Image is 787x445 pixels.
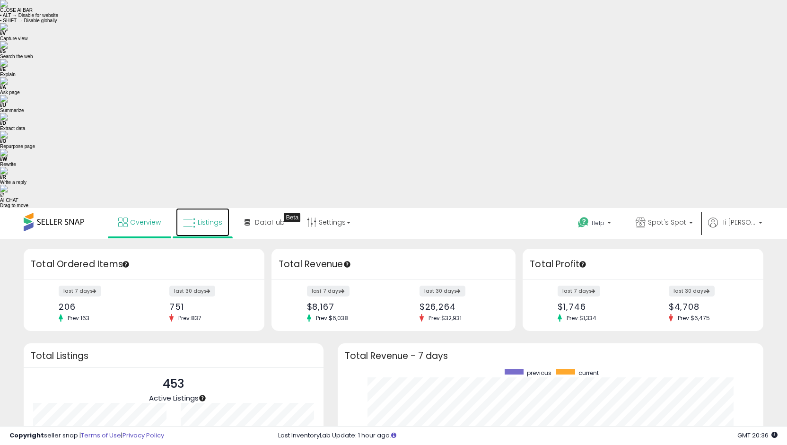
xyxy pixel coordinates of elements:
a: Listings [176,208,229,236]
span: Overview [130,218,161,227]
label: last 30 days [420,286,465,297]
label: last 7 days [307,286,350,297]
h3: Total Listings [31,352,316,359]
div: 751 [169,302,247,312]
span: 2025-10-14 20:36 GMT [737,431,778,440]
label: last 30 days [169,286,215,297]
span: Hi [PERSON_NAME] [720,218,756,227]
a: Overview [111,208,168,236]
span: previous [527,369,551,377]
i: Click here to read more about un-synced listings. [391,432,396,438]
span: DataHub [255,218,285,227]
i: Get Help [577,217,589,228]
span: Prev: $1,334 [562,314,601,322]
label: last 30 days [669,286,715,297]
div: seller snap | | [9,431,164,440]
div: $26,264 [420,302,499,312]
label: last 7 days [558,286,600,297]
a: Spot's Spot [629,208,700,239]
span: Prev: $6,475 [673,314,715,322]
a: Privacy Policy [122,431,164,440]
span: Prev: 163 [63,314,94,322]
h3: Total Revenue [279,258,508,271]
div: Last InventoryLab Update: 1 hour ago. [278,431,778,440]
span: Active Listings [149,393,199,403]
div: $4,708 [669,302,747,312]
div: 206 [59,302,137,312]
a: Terms of Use [81,431,121,440]
a: Settings [300,208,358,236]
a: Hi [PERSON_NAME] [708,218,762,239]
strong: Copyright [9,431,44,440]
h3: Total Ordered Items [31,258,257,271]
span: Prev: $6,038 [311,314,353,322]
div: Tooltip anchor [578,260,587,269]
h3: Total Profit [530,258,756,271]
p: 453 [149,375,199,393]
a: Help [570,209,621,239]
a: DataHub [237,208,292,236]
span: Prev: $32,931 [424,314,466,322]
div: Tooltip anchor [198,394,207,402]
span: Help [592,219,604,227]
div: Tooltip anchor [343,260,351,269]
span: Listings [198,218,222,227]
span: Spot's Spot [648,218,686,227]
div: $1,746 [558,302,636,312]
label: last 7 days [59,286,101,297]
h3: Total Revenue - 7 days [345,352,756,359]
span: current [578,369,599,377]
div: Tooltip anchor [284,213,300,222]
div: $8,167 [307,302,386,312]
span: Prev: 837 [174,314,206,322]
div: Tooltip anchor [122,260,130,269]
